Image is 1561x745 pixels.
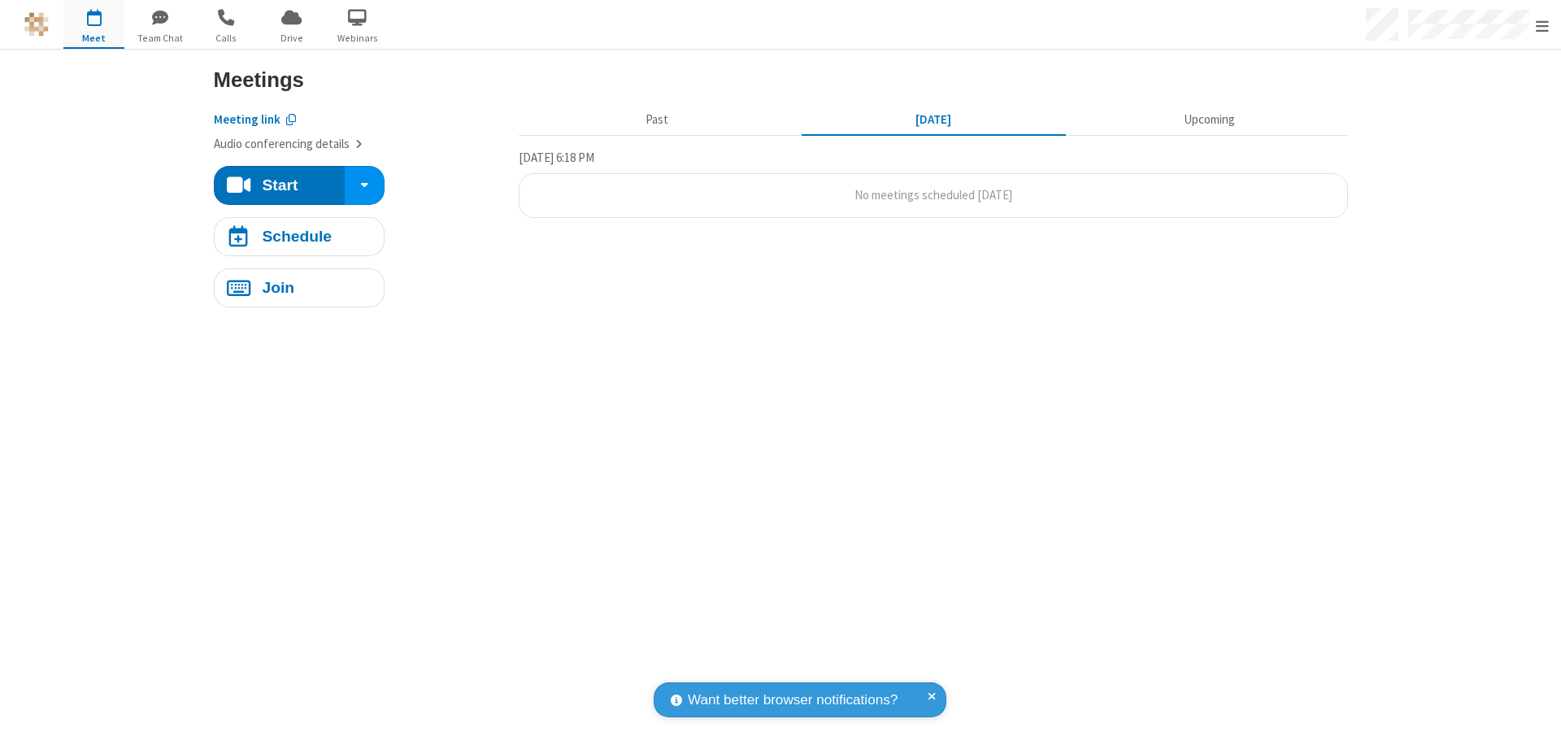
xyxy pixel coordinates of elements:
[214,68,1348,91] h3: Meetings
[214,217,385,256] button: Schedule
[262,280,294,295] h4: Join
[129,31,190,46] span: Team Chat
[214,111,280,127] span: Copy my meeting room link
[63,31,124,46] span: Meet
[1520,703,1549,734] iframe: Chat
[327,31,388,46] span: Webinars
[214,135,363,154] button: Audio conferencing details
[262,229,332,244] h4: Schedule
[214,268,385,307] button: Join
[214,98,507,154] section: Account details
[214,111,297,129] button: Copy my meeting room link
[1077,105,1341,136] button: Upcoming
[519,148,1348,218] section: Today's Meetings
[261,31,322,46] span: Drive
[688,690,898,711] span: Want better browser notifications?
[524,105,789,136] button: Past
[195,31,256,46] span: Calls
[24,12,49,37] img: QA Selenium DO NOT DELETE OR CHANGE
[345,166,384,205] div: Start conference options
[801,105,1065,136] button: [DATE]
[854,187,1012,203] span: No meetings scheduled [DATE]
[519,150,594,165] span: [DATE] 6:18 PM
[214,166,346,205] button: Start
[262,177,298,193] h4: Start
